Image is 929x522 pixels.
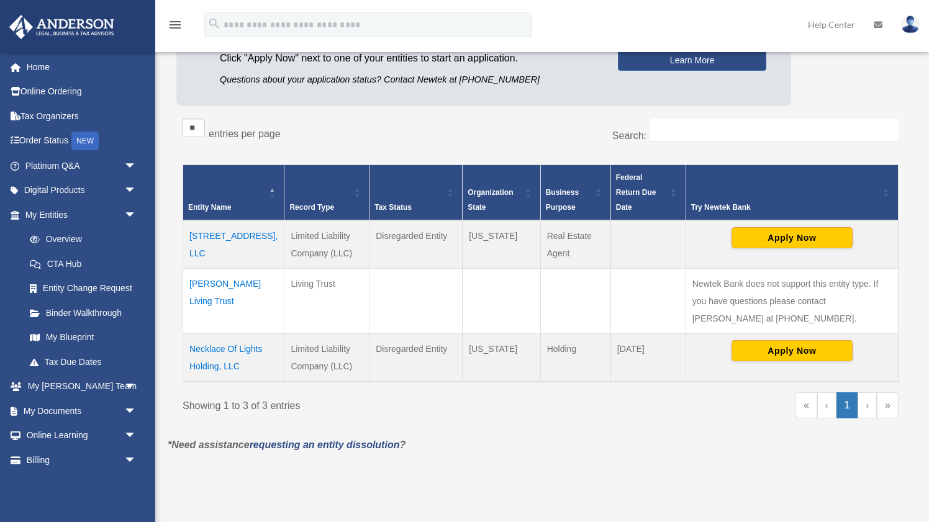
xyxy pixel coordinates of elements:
span: Record Type [289,203,334,212]
a: menu [168,22,183,32]
td: Necklace Of Lights Holding, LLC [183,333,284,382]
td: Living Trust [284,268,369,333]
img: Anderson Advisors Platinum Portal [6,15,118,39]
span: Business Purpose [546,188,579,212]
a: 1 [836,392,858,418]
a: Online Ordering [9,79,155,104]
a: Platinum Q&Aarrow_drop_down [9,153,155,178]
th: Entity Name: Activate to invert sorting [183,164,284,220]
span: arrow_drop_down [124,178,149,204]
th: Business Purpose: Activate to sort [540,164,610,220]
span: arrow_drop_down [124,398,149,424]
label: Search: [612,130,646,141]
td: Disregarded Entity [369,333,463,382]
label: entries per page [209,128,281,139]
a: Learn More [618,50,766,71]
td: Newtek Bank does not support this entity type. If you have questions please contact [PERSON_NAME]... [686,268,898,333]
th: Federal Return Due Date: Activate to sort [610,164,686,220]
i: menu [168,17,183,32]
a: requesting an entity dissolution [250,439,400,450]
a: Billingarrow_drop_down [9,448,155,472]
td: [PERSON_NAME] Living Trust [183,268,284,333]
td: [US_STATE] [463,220,541,269]
a: Tax Organizers [9,104,155,128]
a: Last [877,392,899,418]
span: Tax Status [374,203,412,212]
span: arrow_drop_down [124,448,149,473]
a: CTA Hub [17,251,149,276]
a: Entity Change Request [17,276,149,301]
td: [STREET_ADDRESS], LLC [183,220,284,269]
td: Disregarded Entity [369,220,463,269]
td: [US_STATE] [463,333,541,382]
div: NEW [71,132,99,150]
p: Click "Apply Now" next to one of your entities to start an application. [220,50,599,67]
span: arrow_drop_down [124,374,149,400]
span: Federal Return Due Date [616,173,656,212]
a: Events Calendar [9,472,155,497]
td: Real Estate Agent [540,220,610,269]
td: [DATE] [610,333,686,382]
th: Tax Status: Activate to sort [369,164,463,220]
a: Order StatusNEW [9,128,155,154]
a: My Entitiesarrow_drop_down [9,202,149,227]
div: Try Newtek Bank [691,200,879,215]
a: First [795,392,817,418]
a: My Blueprint [17,325,149,350]
a: Online Learningarrow_drop_down [9,423,155,448]
button: Apply Now [732,340,853,361]
a: Previous [817,392,836,418]
span: arrow_drop_down [124,423,149,449]
a: Binder Walkthrough [17,300,149,325]
th: Organization State: Activate to sort [463,164,541,220]
a: My [PERSON_NAME] Teamarrow_drop_down [9,374,155,399]
a: Home [9,55,155,79]
span: arrow_drop_down [124,202,149,228]
a: Tax Due Dates [17,349,149,374]
td: Limited Liability Company (LLC) [284,220,369,269]
div: Showing 1 to 3 of 3 entries [183,392,532,415]
span: Entity Name [188,203,231,212]
a: Overview [17,227,143,252]
img: User Pic [901,16,920,34]
a: Digital Productsarrow_drop_down [9,178,155,203]
span: Organization State [468,188,513,212]
p: Questions about your application status? Contact Newtek at [PHONE_NUMBER] [220,72,599,88]
i: search [207,17,221,30]
a: Next [858,392,877,418]
a: My Documentsarrow_drop_down [9,398,155,423]
button: Apply Now [732,227,853,248]
td: Limited Liability Company (LLC) [284,333,369,382]
span: arrow_drop_down [124,153,149,179]
th: Try Newtek Bank : Activate to sort [686,164,898,220]
td: Holding [540,333,610,382]
th: Record Type: Activate to sort [284,164,369,220]
em: *Need assistance ? [168,439,406,450]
